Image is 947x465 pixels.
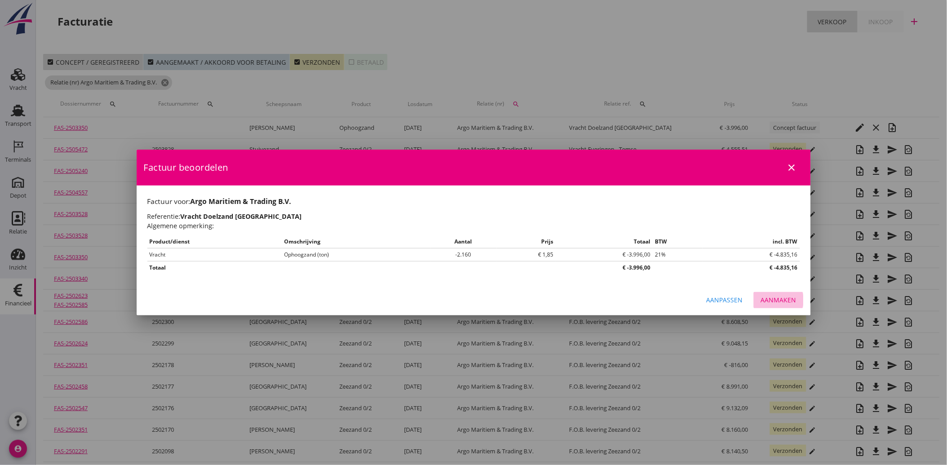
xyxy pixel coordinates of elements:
[282,235,431,248] th: Omschrijving
[653,235,703,248] th: BTW
[653,248,703,261] td: 21%
[497,235,556,248] th: Prijs
[191,196,291,206] strong: Argo Maritiem & Trading B.V.
[556,235,653,248] th: Totaal
[147,196,800,207] h1: Factuur voor:
[147,212,800,231] h2: Referentie: Algemene opmerking:
[556,248,653,261] td: € -3.996,00
[137,150,811,186] div: Factuur beoordelen
[754,292,804,308] button: Aanmaken
[147,261,556,274] th: Totaal
[703,235,800,248] th: incl. BTW
[181,212,302,221] strong: Vracht Doelzand [GEOGRAPHIC_DATA]
[787,162,797,173] i: close
[707,295,743,305] div: Aanpassen
[703,248,800,261] td: € -4.835,16
[282,248,431,261] td: Ophoogzand (ton)
[556,261,653,274] th: € -3.996,00
[761,295,796,305] div: Aanmaken
[699,292,750,308] button: Aanpassen
[431,248,497,261] td: -2.160
[147,235,282,248] th: Product/dienst
[431,235,497,248] th: Aantal
[653,261,800,274] th: € -4.835,16
[147,248,282,261] td: Vracht
[497,248,556,261] td: € 1,85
